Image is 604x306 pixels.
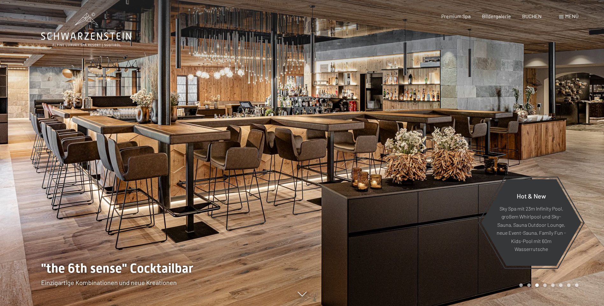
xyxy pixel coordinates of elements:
[482,13,511,19] a: Bildergalerie
[543,283,547,287] div: Carousel Page 4
[481,179,582,266] a: Hot & New Sky Spa mit 23m Infinity Pool, großem Whirlpool und Sky-Sauna, Sauna Outdoor Lounge, ne...
[441,13,471,19] a: Premium Spa
[497,204,566,253] p: Sky Spa mit 23m Infinity Pool, großem Whirlpool und Sky-Sauna, Sauna Outdoor Lounge, neue Event-S...
[535,283,539,287] div: Carousel Page 3 (Current Slide)
[551,283,555,287] div: Carousel Page 5
[567,283,571,287] div: Carousel Page 7
[527,283,531,287] div: Carousel Page 2
[517,192,546,199] span: Hot & New
[517,283,579,287] div: Carousel Pagination
[559,283,563,287] div: Carousel Page 6
[522,13,542,19] a: BUCHEN
[519,283,523,287] div: Carousel Page 1
[575,283,579,287] div: Carousel Page 8
[565,13,579,19] span: Menü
